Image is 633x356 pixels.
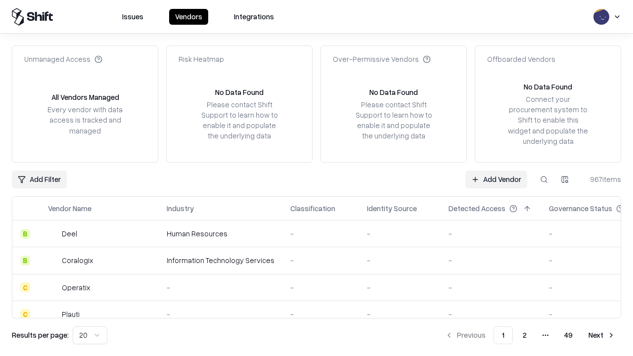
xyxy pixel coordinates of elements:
[290,228,351,239] div: -
[62,282,90,293] div: Operatix
[367,203,417,214] div: Identity Source
[367,228,433,239] div: -
[48,282,58,292] img: Operatix
[556,326,581,344] button: 49
[367,282,433,293] div: -
[167,203,194,214] div: Industry
[439,326,621,344] nav: pagination
[48,309,58,319] img: Plauti
[179,54,224,64] div: Risk Heatmap
[353,99,435,141] div: Please contact Shift Support to learn how to enable it and populate the underlying data
[290,203,335,214] div: Classification
[549,203,612,214] div: Governance Status
[583,326,621,344] button: Next
[62,255,93,266] div: Coralogix
[524,82,572,92] div: No Data Found
[465,171,527,188] a: Add Vendor
[507,94,589,146] div: Connect your procurement system to Shift to enable this widget and populate the underlying data
[20,229,30,239] div: B
[20,282,30,292] div: C
[12,171,67,188] button: Add Filter
[20,309,30,319] div: C
[12,330,69,340] p: Results per page:
[48,256,58,266] img: Coralogix
[515,326,535,344] button: 2
[290,282,351,293] div: -
[198,99,280,141] div: Please contact Shift Support to learn how to enable it and populate the underlying data
[367,255,433,266] div: -
[167,309,274,319] div: -
[169,9,208,25] button: Vendors
[449,228,533,239] div: -
[333,54,431,64] div: Over-Permissive Vendors
[48,229,58,239] img: Deel
[62,309,80,319] div: Plauti
[494,326,513,344] button: 1
[367,309,433,319] div: -
[51,92,119,102] div: All Vendors Managed
[290,309,351,319] div: -
[487,54,555,64] div: Offboarded Vendors
[167,282,274,293] div: -
[167,228,274,239] div: Human Resources
[116,9,149,25] button: Issues
[582,174,621,184] div: 967 items
[449,203,505,214] div: Detected Access
[215,87,264,97] div: No Data Found
[62,228,77,239] div: Deel
[369,87,418,97] div: No Data Found
[44,104,126,135] div: Every vendor with data access is tracked and managed
[24,54,102,64] div: Unmanaged Access
[48,203,91,214] div: Vendor Name
[449,255,533,266] div: -
[449,309,533,319] div: -
[20,256,30,266] div: B
[290,255,351,266] div: -
[167,255,274,266] div: Information Technology Services
[449,282,533,293] div: -
[228,9,280,25] button: Integrations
